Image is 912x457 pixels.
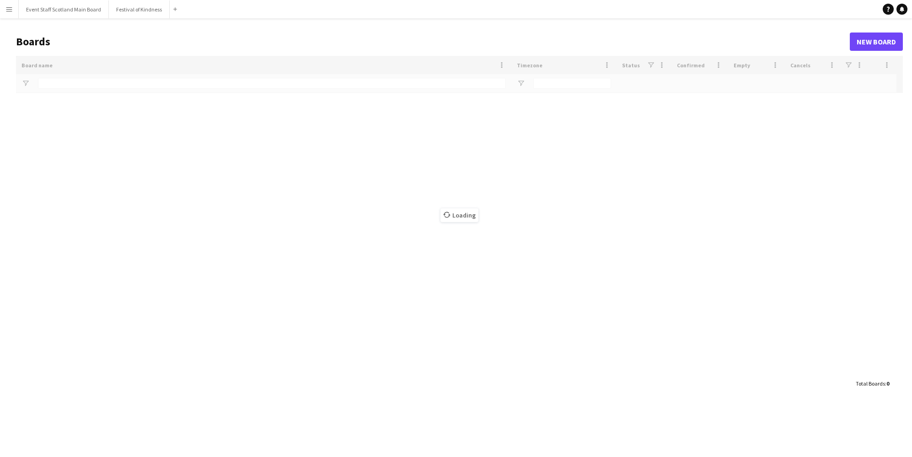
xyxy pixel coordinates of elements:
[886,380,889,387] span: 0
[19,0,109,18] button: Event Staff Scotland Main Board
[856,375,889,392] div: :
[440,208,478,222] span: Loading
[16,35,850,49] h1: Boards
[856,380,885,387] span: Total Boards
[850,33,903,51] a: New Board
[109,0,170,18] button: Festival of Kindness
